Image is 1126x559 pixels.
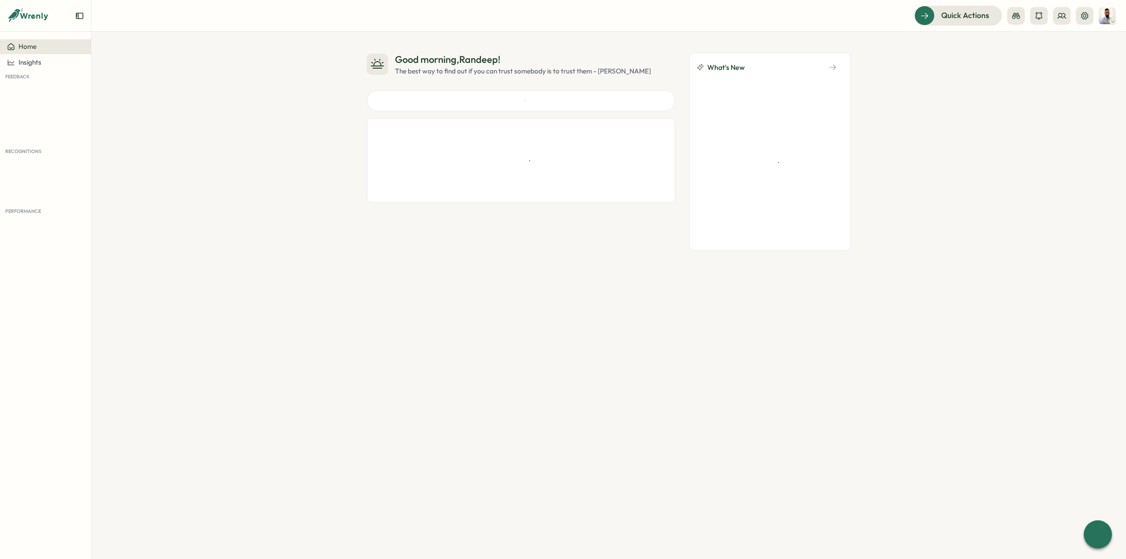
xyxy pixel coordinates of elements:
[75,11,84,20] button: Expand sidebar
[395,53,651,66] div: Good morning , Randeep !
[914,6,1002,25] button: Quick Actions
[18,58,41,66] span: Insights
[1099,7,1115,24] img: Randeep Rai
[941,10,989,21] span: Quick Actions
[18,42,37,51] span: Home
[395,66,651,76] div: The best way to find out if you can trust somebody is to trust them - [PERSON_NAME]
[707,62,745,73] span: What's New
